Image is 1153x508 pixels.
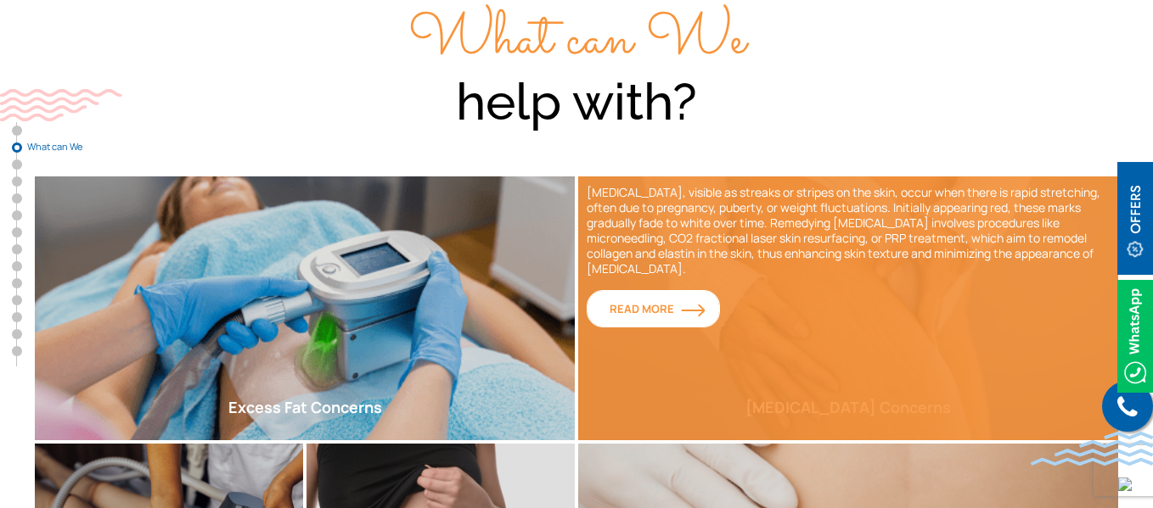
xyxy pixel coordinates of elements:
img: orange-arrow.svg [681,304,706,317]
a: Read More [587,290,720,327]
h2: Excess Fat Concerns [35,399,575,417]
p: [MEDICAL_DATA], visible as streaks or stripes on the skin, occur when there is rapid stretching, ... [587,185,1110,276]
img: bluewave [1031,432,1153,466]
a: Whatsappicon [1117,325,1153,343]
span: What can We [27,142,112,152]
img: offerBt [1117,162,1153,275]
span: Read More [610,301,697,316]
a: What can We [12,142,22,153]
img: Whatsappicon [1117,280,1153,393]
div: help with? [33,4,1120,132]
img: up-blue-arrow.svg [1118,477,1132,491]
